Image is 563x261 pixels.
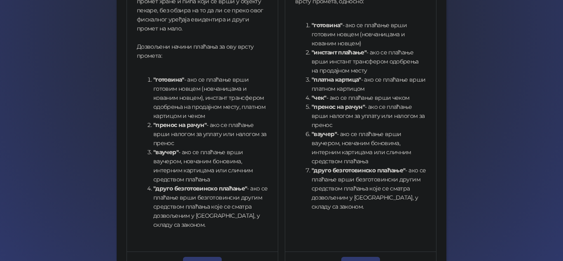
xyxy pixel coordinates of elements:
strong: "чек" [312,94,326,101]
li: - ако се плаћање врши безготовински другим средством плаћања које се сматра дозвољеним у [GEOGRAP... [153,184,268,229]
strong: "ваучер" [312,130,337,138]
li: - ако се плаћање врши ваучером, новчаним боновима, интерним картицама или сличним средством плаћања [153,148,268,184]
li: - ако се плаћање врши ваучером, новчаним боновима, интерним картицама или сличним средством плаћања [312,129,426,166]
li: - ако се плаћање врши чеком [312,93,426,102]
li: - ако се плаћање врши готовим новцем (новчаницама и кованим новцем) [312,21,426,48]
li: - ако се плаћање врши инстант трансфером одобрења на продајном месту [312,48,426,75]
strong: "платна картица" [312,76,361,83]
strong: "пренос на рачун" [312,103,365,111]
li: - ако се плаћање врши налогом за уплату или налогом за пренос [312,102,426,129]
strong: "инстант плаћање" [312,49,366,56]
strong: "друго безготовинско плаћање" [153,185,247,192]
li: - ако се плаћање врши готовим новцем (новчаницама и кованим новцем), инстант трансфером одобрења ... [153,75,268,120]
strong: "друго безготовинско плаћање" [312,167,405,174]
li: - ако се плаћање врши безготовински другим средством плаћања које се сматра дозвољеним у [GEOGRAP... [312,166,426,211]
strong: "пренос на рачун" [153,121,206,129]
strong: "готовина" [153,76,184,83]
strong: "готовина" [312,21,342,29]
li: - ако се плаћање врши налогом за уплату или налогом за пренос [153,120,268,148]
strong: "ваучер" [153,148,178,156]
li: - ако се плаћање врши платном картицом [312,75,426,93]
